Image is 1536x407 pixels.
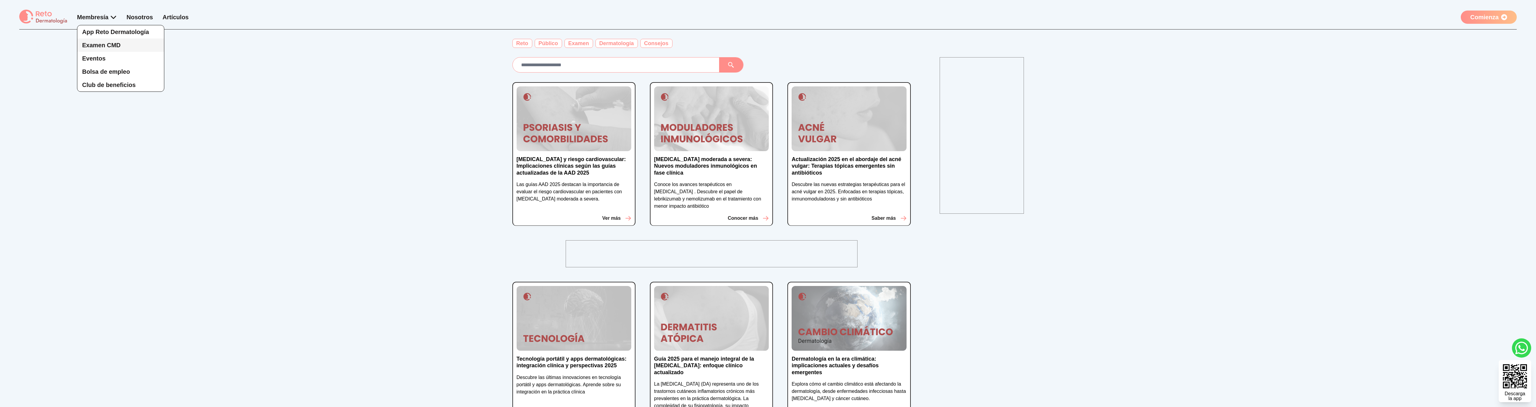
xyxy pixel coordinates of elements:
a: [MEDICAL_DATA] moderada a severa: Nuevos moduladores inmunológicos en fase clínica [654,156,769,181]
a: Reto [512,39,532,48]
img: logo Reto dermatología [19,10,67,24]
a: Guía 2025 para el manejo integral de la [MEDICAL_DATA]: enfoque clínico actualizado [654,356,769,381]
p: Descubre las últimas innovaciones en tecnología portátil y apps dermatológicas. Aprende sobre su ... [517,374,631,396]
img: Dermatitis atópica moderada a severa: Nuevos moduladores inmunológicos en fase clínica [654,86,769,151]
a: Comienza [1461,11,1517,24]
a: Club de beneficios [77,78,164,92]
span: Eventos [82,55,106,62]
a: Examen CMD [77,39,164,52]
a: Eventos [77,52,164,65]
a: App Reto Dermatología [77,25,164,39]
p: [MEDICAL_DATA] y riesgo cardiovascular: Implicaciones clínicas según las guías actualizadas de la... [517,156,631,176]
a: [MEDICAL_DATA] y riesgo cardiovascular: Implicaciones clínicas según las guías actualizadas de la... [517,156,631,181]
img: Guía 2025 para el manejo integral de la dermatitis atópica: enfoque clínico actualizado [654,286,769,350]
button: Ver más [602,215,631,222]
a: Público [535,39,562,48]
a: Dermatología [595,39,638,48]
p: Actualización 2025 en el abordaje del acné vulgar: Terapias tópicas emergentes sin antibióticos [792,156,906,176]
div: Descarga la app [1505,391,1525,401]
p: Dermatología en la era climática: implicaciones actuales y desafíos emergentes [792,356,906,376]
span: Bolsa de empleo [82,68,130,75]
a: Actualización 2025 en el abordaje del acné vulgar: Terapias tópicas emergentes sin antibióticos [792,156,906,181]
a: whatsapp button [1512,338,1531,358]
img: Psoriasis y riesgo cardiovascular: Implicaciones clínicas según las guías actualizadas de la AAD ... [517,86,631,151]
p: Guía 2025 para el manejo integral de la [MEDICAL_DATA]: enfoque clínico actualizado [654,356,769,376]
span: Examen CMD [82,42,121,48]
p: Conoce los avances terapéuticos en [MEDICAL_DATA] . Descubre el papel de lebrikizumab y nemolizum... [654,181,769,210]
a: Examen [564,39,593,48]
a: Bolsa de empleo [77,65,164,78]
img: Actualización 2025 en el abordaje del acné vulgar: Terapias tópicas emergentes sin antibióticos [792,86,906,151]
p: Descubre las nuevas estrategias terapéuticas para el acné vulgar en 2025. Enfocadas en terapias t... [792,181,906,203]
p: Conocer más [728,215,758,222]
a: Dermatología en la era climática: implicaciones actuales y desafíos emergentes [792,356,906,381]
img: Dermatología en la era climática: implicaciones actuales y desafíos emergentes [792,286,906,351]
img: Tecnología portátil y apps dermatológicas: integración clínica y perspectivas 2025 [517,286,631,350]
span: Club de beneficios [82,82,136,88]
p: Saber más [872,215,896,222]
button: Conocer más [728,215,769,222]
span: App Reto Dermatología [82,29,149,35]
a: Tecnología portátil y apps dermatológicas: integración clínica y perspectivas 2025 [517,356,631,374]
a: Artículos [162,14,189,20]
p: Ver más [602,215,620,222]
a: Nosotros [127,14,153,20]
div: Membresía [77,13,117,21]
p: [MEDICAL_DATA] moderada a severa: Nuevos moduladores inmunológicos en fase clínica [654,156,769,176]
p: Tecnología portátil y apps dermatológicas: integración clínica y perspectivas 2025 [517,356,631,369]
p: Explora cómo el cambio climático está afectando la dermatología, desde enfermedades infecciosas h... [792,381,906,402]
a: Consejos [640,39,672,48]
p: Las guías AAD 2025 destacan la importancia de evaluar el riesgo cardiovascular en pacientes con [... [517,181,631,203]
button: Saber más [872,215,907,222]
